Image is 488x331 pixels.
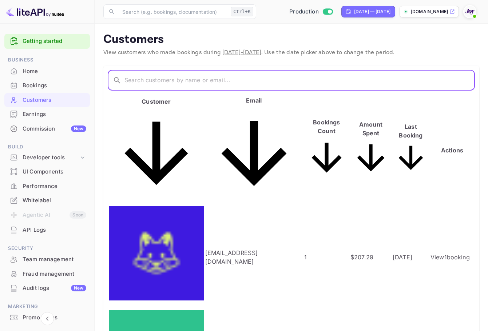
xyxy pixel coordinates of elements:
span: Customer [109,98,204,202]
a: Bookings [4,79,90,92]
span: Build [4,143,90,151]
a: Getting started [23,37,86,45]
a: API Logs [4,223,90,236]
img: With Joy [464,6,476,17]
a: Earnings [4,107,90,121]
div: Bookings [23,81,86,90]
a: Customers [4,93,90,107]
span: Security [4,244,90,252]
div: Earnings [23,110,86,119]
div: Promo codes [23,314,86,322]
a: Performance [4,179,90,193]
div: Audit logs [23,284,86,292]
a: Fraud management [4,267,90,280]
span: View customers who made bookings during . Use the date picker above to change the period. [103,49,394,56]
span: [DATE] - [DATE] [222,49,261,56]
a: Home [4,64,90,78]
div: Performance [23,182,86,191]
th: Actions [430,96,474,205]
div: Bookings [4,79,90,93]
span: Last Booking [393,123,429,178]
a: Audit logsNew [4,281,90,295]
div: CommissionNew [4,122,90,136]
div: UI Components [23,168,86,176]
div: New [71,285,86,291]
div: Ctrl+K [231,7,253,16]
div: Switch to Sandbox mode [286,8,336,16]
div: UI Components [4,165,90,179]
div: Fraud management [23,270,86,278]
div: Earnings [4,107,90,121]
div: Performance [4,179,90,194]
p: [DOMAIN_NAME] [411,8,448,15]
span: Amount Spent [350,121,391,180]
a: Team management [4,252,90,266]
span: Business [4,56,90,64]
button: Collapse navigation [41,312,54,325]
a: Promo codes [4,311,90,324]
div: Developer tools [23,153,79,162]
p: Customers [103,32,479,47]
p: [DATE] [393,253,429,262]
p: $207.29 [350,253,391,262]
p: 1 [304,253,349,262]
div: [DATE] — [DATE] [354,8,390,15]
input: Search customers by name or email... [124,70,475,91]
div: Developer tools [4,151,90,164]
p: View 1 booking [431,253,474,262]
div: Fraud management [4,267,90,281]
div: Customers [23,96,86,104]
span: Bookings Count [304,119,349,182]
span: Marketing [4,303,90,311]
div: Team management [4,252,90,267]
div: Team management [23,255,86,264]
div: Promo codes [4,311,90,325]
div: Home [23,67,86,76]
div: Home [4,64,90,79]
div: API Logs [4,223,90,237]
img: LiteAPI logo [6,6,64,17]
div: New [71,125,86,132]
div: Whitelabel [23,196,86,205]
p: [EMAIL_ADDRESS][DOMAIN_NAME] [205,248,303,266]
div: API Logs [23,226,86,234]
input: Search (e.g. bookings, documentation) [118,4,228,19]
span: Email [205,97,303,204]
a: CommissionNew [4,122,90,135]
span: Production [289,8,319,16]
div: Getting started [4,34,90,49]
a: UI Components [4,165,90,178]
div: Commission [23,125,86,133]
a: Whitelabel [4,194,90,207]
div: Whitelabel [4,194,90,208]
